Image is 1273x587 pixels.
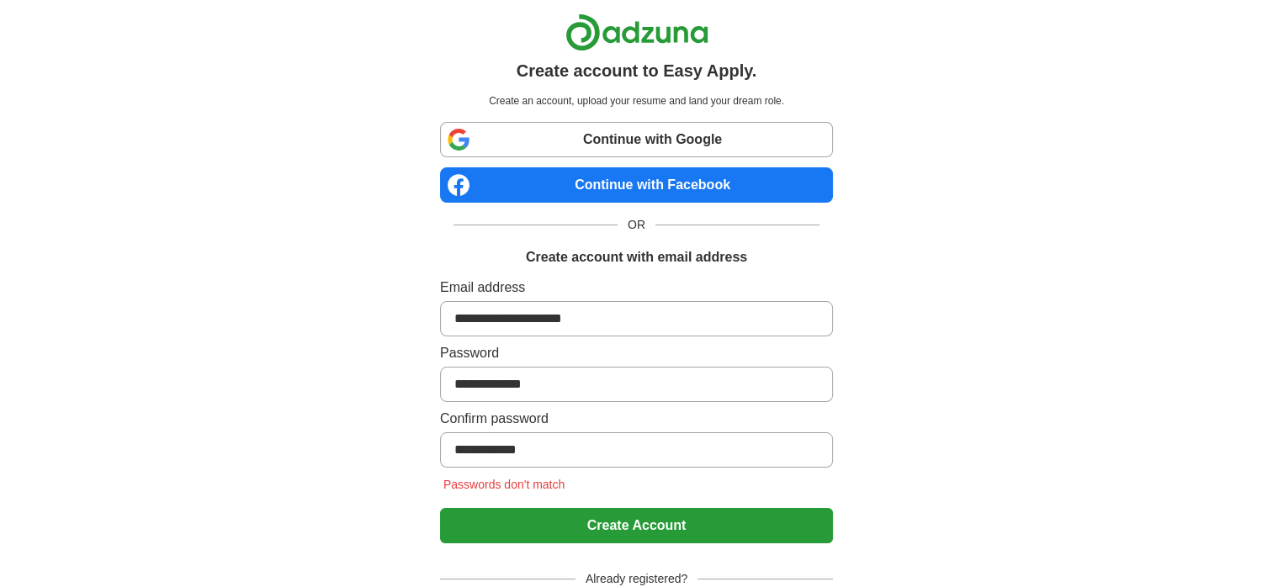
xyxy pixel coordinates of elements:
label: Email address [440,278,833,298]
a: Continue with Google [440,122,833,157]
label: Password [440,343,833,363]
a: Continue with Facebook [440,167,833,203]
h1: Create account with email address [526,247,747,267]
p: Create an account, upload your resume and land your dream role. [443,93,830,108]
span: Passwords don't match [440,478,568,491]
h1: Create account to Easy Apply. [517,58,757,83]
button: Create Account [440,508,833,543]
span: OR [618,216,655,234]
img: Adzuna logo [565,13,708,51]
label: Confirm password [440,409,833,429]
